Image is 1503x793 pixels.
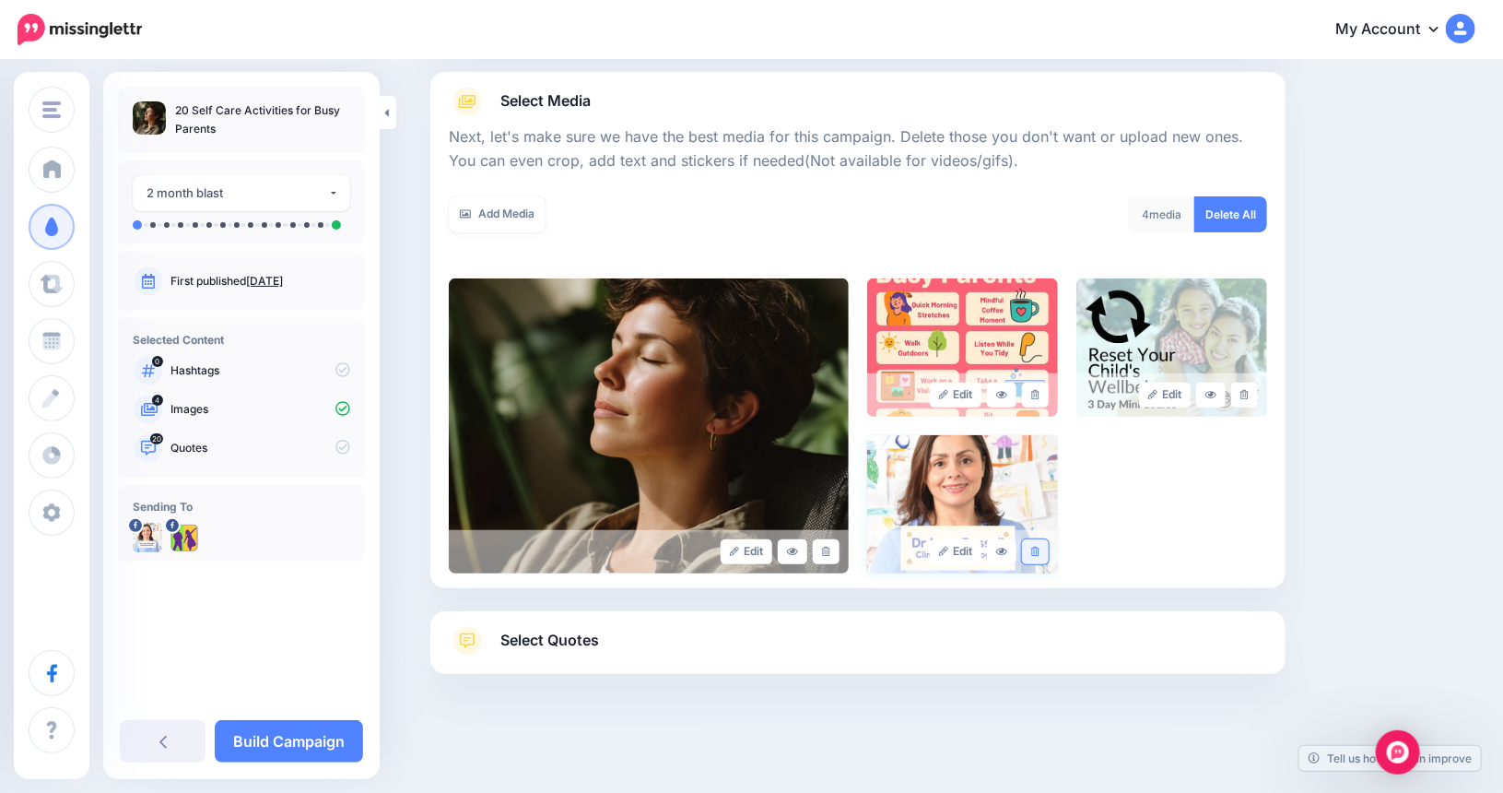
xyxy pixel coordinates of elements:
[1142,207,1149,221] span: 4
[175,101,350,138] p: 20 Self Care Activities for Busy Parents
[721,539,773,564] a: Edit
[449,626,1267,674] a: Select Quotes
[1299,746,1481,771] a: Tell us how we can improve
[449,125,1267,173] p: Next, let's make sure we have the best media for this campaign. Delete those you don't want or up...
[867,435,1058,574] img: 929576a21b3781873f2b186231641f82_large.jpg
[170,523,199,552] img: 307168031_463441709134876_269250258695048892_n-bsa154234.png
[1139,383,1192,408] a: Edit
[170,362,350,379] p: Hashtags
[18,14,142,45] img: Missinglettr
[1128,196,1195,232] div: media
[133,523,162,552] img: 306841915_534202428708539_8907013064717269196_n-bsa154233.png
[930,539,982,564] a: Edit
[867,278,1058,417] img: 80996c69fe354e804b086165d9ccaa26_large.jpg
[1317,7,1475,53] a: My Account
[133,101,166,135] img: b6ebccadb5fa632e3c05a173ffc5f8d7_thumb.jpg
[500,89,591,113] span: Select Media
[449,116,1267,574] div: Select Media
[500,628,599,653] span: Select Quotes
[170,273,350,290] p: First published
[152,395,163,406] span: 4
[1194,196,1267,232] a: Delete All
[1376,730,1420,775] div: Open Intercom Messenger
[152,356,163,367] span: 0
[170,401,350,418] p: Images
[449,87,1267,116] a: Select Media
[42,101,61,118] img: menu.png
[246,274,283,288] a: [DATE]
[150,433,163,444] span: 20
[930,383,982,408] a: Edit
[449,196,546,232] a: Add Media
[170,440,350,456] p: Quotes
[133,175,350,211] button: 2 month blast
[449,278,849,574] img: b6ebccadb5fa632e3c05a173ffc5f8d7_large.jpg
[147,183,328,204] div: 2 month blast
[133,500,350,514] h4: Sending To
[133,333,350,347] h4: Selected Content
[1076,278,1267,417] img: 4a4008475bc99372d6656ff5296c9e32_large.jpg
